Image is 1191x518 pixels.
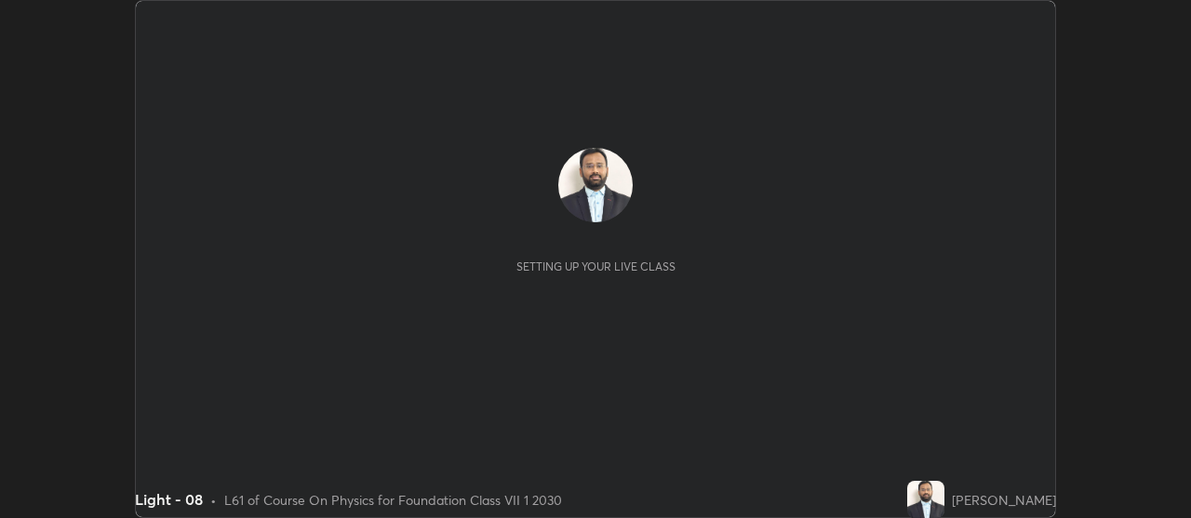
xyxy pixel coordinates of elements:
[135,488,203,511] div: Light - 08
[558,148,633,222] img: 75a22aada9954efd80210092d85c1652.jpg
[516,259,676,273] div: Setting up your live class
[907,481,944,518] img: 75a22aada9954efd80210092d85c1652.jpg
[210,490,217,510] div: •
[224,490,562,510] div: L61 of Course On Physics for Foundation Class VII 1 2030
[952,490,1056,510] div: [PERSON_NAME]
